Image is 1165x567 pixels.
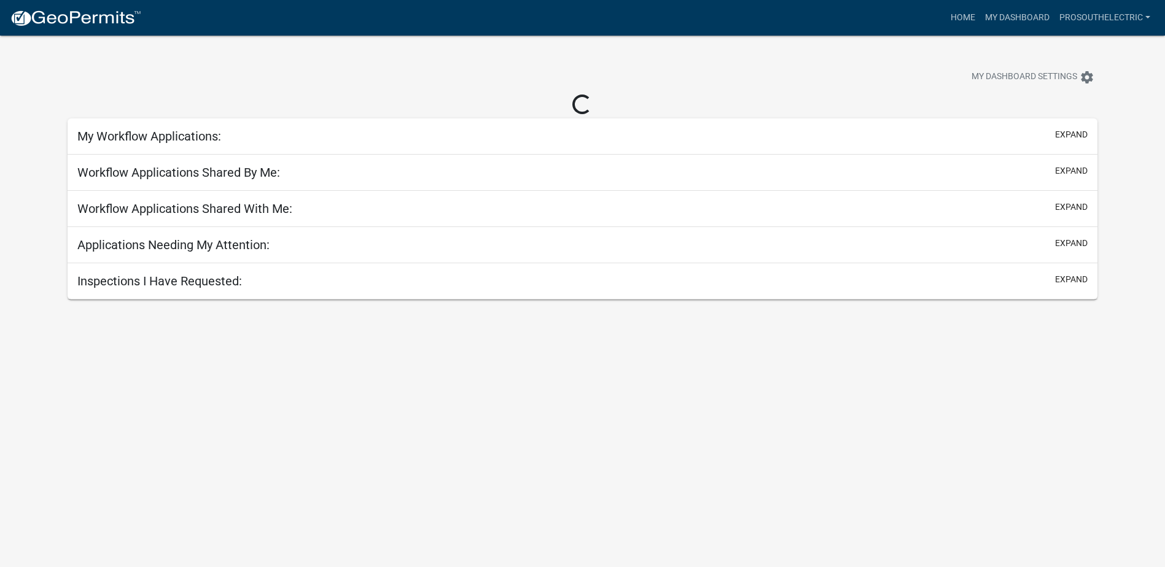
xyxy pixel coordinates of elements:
button: expand [1055,273,1088,286]
button: expand [1055,164,1088,177]
a: Prosouthelectric [1054,6,1155,29]
h5: Workflow Applications Shared By Me: [77,165,280,180]
i: settings [1080,70,1094,85]
h5: My Workflow Applications: [77,129,221,144]
button: expand [1055,237,1088,250]
button: My Dashboard Settingssettings [962,65,1104,89]
span: My Dashboard Settings [972,70,1077,85]
a: My Dashboard [980,6,1054,29]
h5: Applications Needing My Attention: [77,237,270,252]
a: Home [946,6,980,29]
button: expand [1055,128,1088,141]
button: expand [1055,201,1088,214]
h5: Workflow Applications Shared With Me: [77,201,292,216]
h5: Inspections I Have Requested: [77,274,242,288]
